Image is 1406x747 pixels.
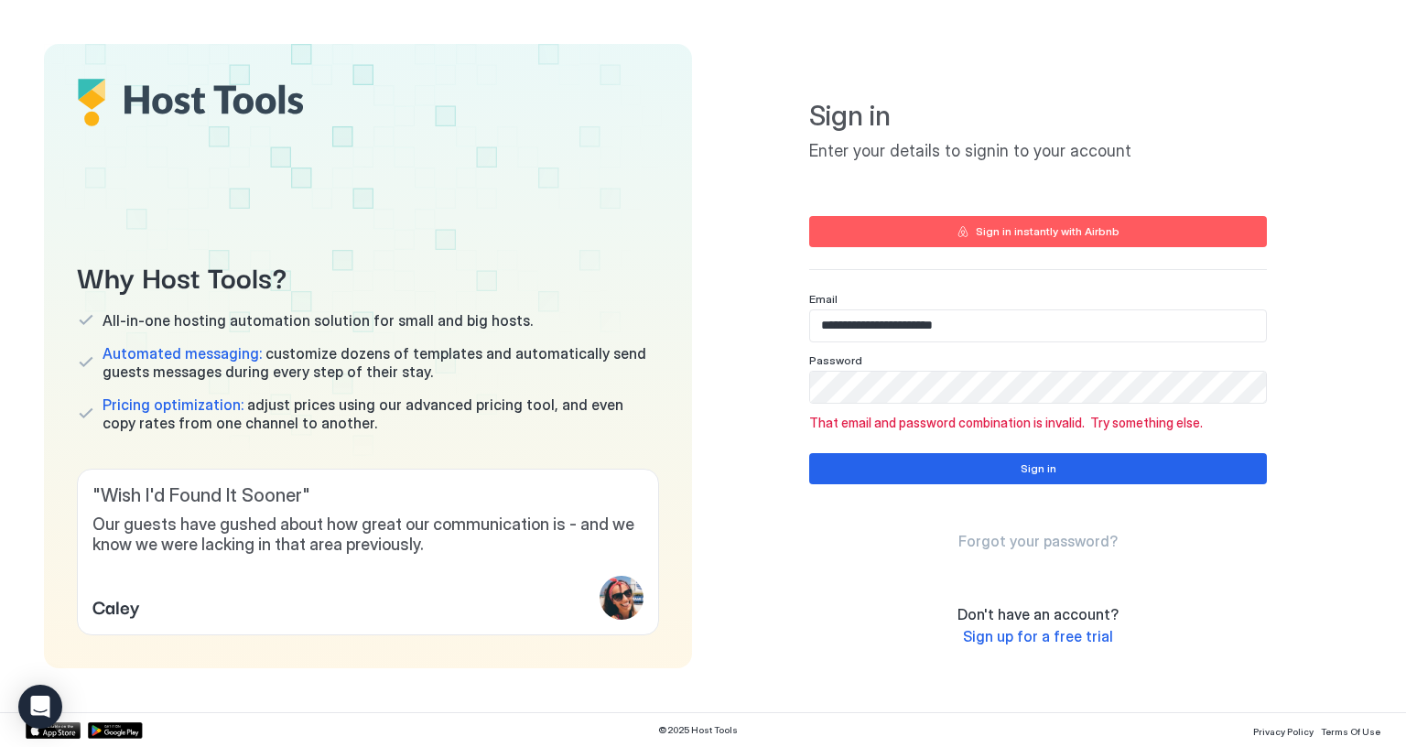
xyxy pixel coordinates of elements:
span: Privacy Policy [1253,726,1314,737]
span: Terms Of Use [1321,726,1380,737]
span: Enter your details to signin to your account [809,141,1267,162]
div: Sign in instantly with Airbnb [976,223,1119,240]
a: Sign up for a free trial [963,627,1113,646]
span: That email and password combination is invalid. Try something else. [809,415,1267,431]
span: Caley [92,592,140,620]
input: Input Field [810,310,1266,341]
span: Sign up for a free trial [963,627,1113,645]
div: profile [600,576,644,620]
span: © 2025 Host Tools [658,724,738,736]
button: Sign in instantly with Airbnb [809,216,1267,247]
a: Terms Of Use [1321,720,1380,740]
span: Pricing optimization: [103,395,243,414]
span: Email [809,292,838,306]
span: Forgot your password? [958,532,1118,550]
span: Don't have an account? [957,605,1119,623]
button: Sign in [809,453,1267,484]
span: Sign in [809,99,1267,134]
a: Google Play Store [88,722,143,739]
a: Forgot your password? [958,532,1118,551]
span: Why Host Tools? [77,255,659,297]
span: adjust prices using our advanced pricing tool, and even copy rates from one channel to another. [103,395,659,432]
span: customize dozens of templates and automatically send guests messages during every step of their s... [103,344,659,381]
div: Sign in [1021,460,1056,477]
span: All-in-one hosting automation solution for small and big hosts. [103,311,533,330]
span: Password [809,353,862,367]
span: Our guests have gushed about how great our communication is - and we know we were lacking in that... [92,514,644,556]
span: Automated messaging: [103,344,262,363]
a: App Store [26,722,81,739]
span: " Wish I'd Found It Sooner " [92,484,644,507]
input: Input Field [810,372,1266,403]
a: Privacy Policy [1253,720,1314,740]
div: Open Intercom Messenger [18,685,62,729]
